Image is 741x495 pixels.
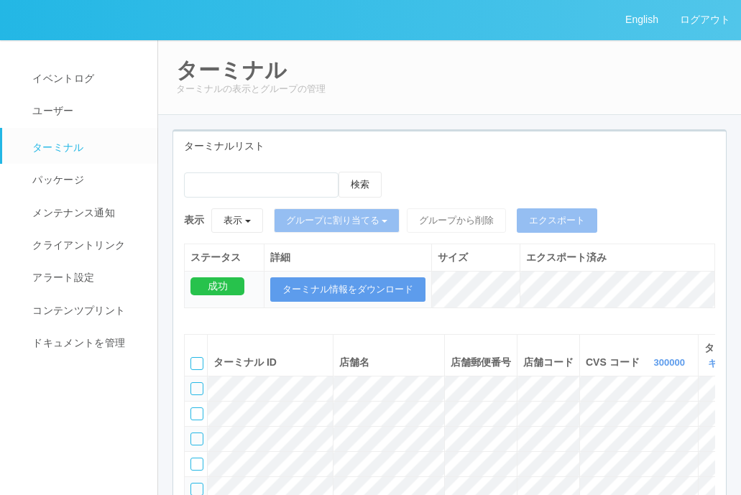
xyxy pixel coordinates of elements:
[270,250,425,265] div: 詳細
[29,207,115,218] span: メンテナンス通知
[176,58,723,82] h2: ターミナル
[451,356,511,368] span: 店舗郵便番号
[270,277,425,302] button: ターミナル情報をダウンロード
[526,250,708,265] div: エクスポート済み
[407,208,506,233] button: グループから削除
[29,305,125,316] span: コンテンツプリント
[339,356,369,368] span: 店舗名
[213,355,327,370] div: ターミナル ID
[190,250,258,265] div: ステータス
[2,95,170,127] a: ユーザー
[190,277,244,295] div: 成功
[523,356,574,368] span: 店舗コード
[29,105,73,116] span: ユーザー
[173,131,726,161] div: ターミナルリスト
[2,327,170,359] a: ドキュメントを管理
[586,355,643,370] span: CVS コード
[29,272,94,283] span: アラート設定
[29,337,125,348] span: ドキュメントを管理
[211,208,263,233] button: 表示
[29,73,94,84] span: イベントログ
[29,142,84,153] span: ターミナル
[2,63,170,95] a: イベントログ
[654,357,689,368] a: 300000
[438,250,515,265] div: サイズ
[29,239,125,251] span: クライアントリンク
[29,174,84,185] span: パッケージ
[2,262,170,294] a: アラート設定
[339,172,382,198] button: 検索
[2,295,170,327] a: コンテンツプリント
[184,213,204,228] span: 表示
[274,208,400,233] button: グループに割り当てる
[2,229,170,262] a: クライアントリンク
[650,356,692,370] button: 300000
[2,128,170,164] a: ターミナル
[2,197,170,229] a: メンテナンス通知
[2,164,170,196] a: パッケージ
[176,82,723,96] p: ターミナルの表示とグループの管理
[517,208,597,233] button: エクスポート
